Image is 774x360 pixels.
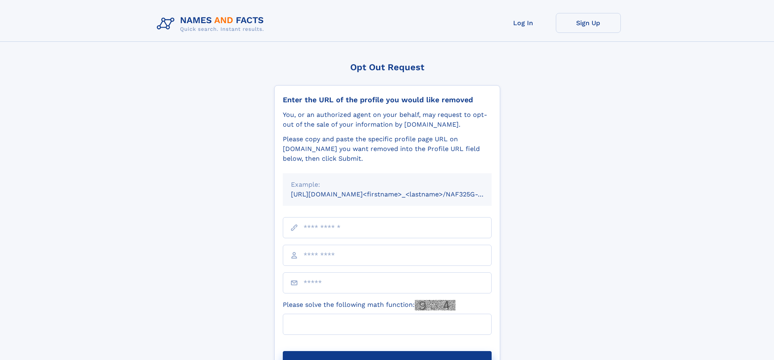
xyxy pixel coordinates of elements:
[274,62,500,72] div: Opt Out Request
[291,190,507,198] small: [URL][DOMAIN_NAME]<firstname>_<lastname>/NAF325G-xxxxxxxx
[283,95,492,104] div: Enter the URL of the profile you would like removed
[283,134,492,164] div: Please copy and paste the specific profile page URL on [DOMAIN_NAME] you want removed into the Pr...
[291,180,483,190] div: Example:
[556,13,621,33] a: Sign Up
[283,110,492,129] div: You, or an authorized agent on your behalf, may request to opt-out of the sale of your informatio...
[283,300,455,310] label: Please solve the following math function:
[491,13,556,33] a: Log In
[154,13,271,35] img: Logo Names and Facts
